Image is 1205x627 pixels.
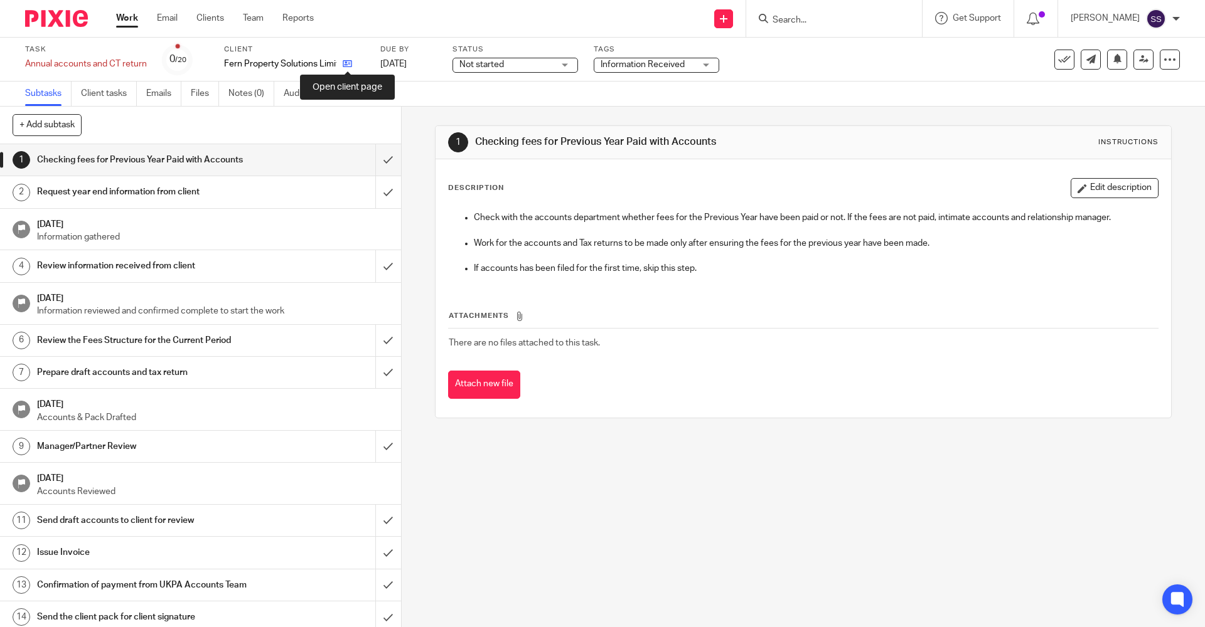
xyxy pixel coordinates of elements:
[380,45,437,55] label: Due by
[771,15,884,26] input: Search
[37,363,254,382] h1: Prepare draft accounts and tax return
[37,485,388,498] p: Accounts Reviewed
[37,395,388,411] h1: [DATE]
[448,132,468,152] div: 1
[601,60,685,69] span: Information Received
[474,211,1157,224] p: Check with the accounts department whether fees for the Previous Year have been paid or not. If t...
[224,58,336,70] p: Fern Property Solutions Limited
[37,469,388,485] h1: [DATE]
[37,215,388,231] h1: [DATE]
[25,82,72,106] a: Subtasks
[284,82,332,106] a: Audit logs
[449,312,509,319] span: Attachments
[13,114,82,135] button: + Add subtask
[175,56,186,63] small: /20
[81,82,137,106] a: Client tasks
[475,135,830,149] h1: Checking fees for Previous Year Paid with Accounts
[25,10,88,27] img: Pixie
[13,576,30,594] div: 13
[459,60,504,69] span: Not started
[1098,137,1159,147] div: Instructions
[37,543,254,562] h1: Issue Invoice
[13,332,30,349] div: 6
[474,237,1157,250] p: Work for the accounts and Tax returns to be made only after ensuring the fees for the previous ye...
[453,45,578,55] label: Status
[474,262,1157,275] p: If accounts has been filed for the first time, skip this step.
[13,438,30,455] div: 9
[157,12,178,24] a: Email
[1146,9,1166,29] img: svg%3E
[25,58,147,70] div: Annual accounts and CT return
[13,151,30,169] div: 1
[37,231,388,243] p: Information gathered
[228,82,274,106] a: Notes (0)
[448,183,504,193] p: Description
[448,371,520,399] button: Attach new file
[13,258,30,275] div: 4
[13,364,30,381] div: 7
[116,12,138,24] a: Work
[13,608,30,626] div: 14
[37,576,254,594] h1: Confirmation of payment from UKPA Accounts Team
[13,184,30,201] div: 2
[37,150,254,169] h1: Checking fees for Previous Year Paid with Accounts
[196,12,224,24] a: Clients
[37,331,254,350] h1: Review the Fees Structure for the Current Period
[37,182,254,201] h1: Request year end information from client
[146,82,181,106] a: Emails
[594,45,719,55] label: Tags
[1071,178,1159,198] button: Edit description
[1071,12,1140,24] p: [PERSON_NAME]
[37,305,388,317] p: Information reviewed and confirmed complete to start the work
[37,511,254,530] h1: Send draft accounts to client for review
[953,14,1001,23] span: Get Support
[243,12,264,24] a: Team
[37,411,388,424] p: Accounts & Pack Drafted
[37,608,254,626] h1: Send the client pack for client signature
[380,60,407,68] span: [DATE]
[449,339,600,347] span: There are no files attached to this task.
[169,52,186,66] div: 0
[37,256,254,275] h1: Review information received from client
[282,12,314,24] a: Reports
[13,544,30,562] div: 12
[13,512,30,529] div: 11
[191,82,219,106] a: Files
[25,45,147,55] label: Task
[37,289,388,305] h1: [DATE]
[37,437,254,456] h1: Manager/Partner Review
[224,45,365,55] label: Client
